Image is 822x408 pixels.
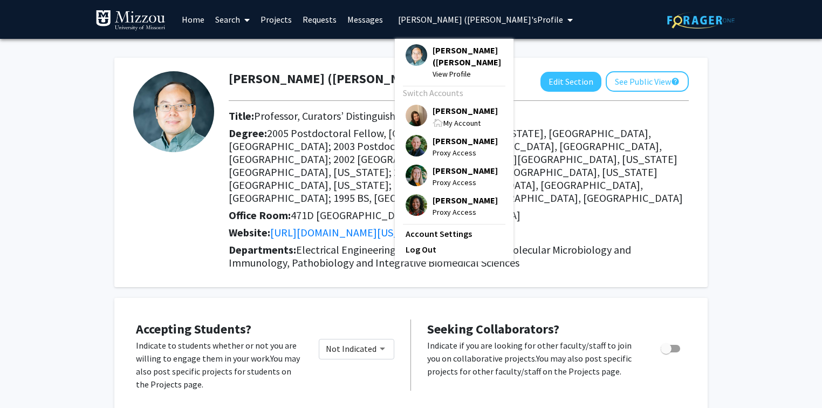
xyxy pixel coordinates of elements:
[406,165,498,188] div: Profile Picture[PERSON_NAME]Proxy Access
[221,243,697,269] h2: Departments:
[433,68,503,80] span: View Profile
[229,71,428,87] h1: [PERSON_NAME] ([PERSON_NAME]
[406,105,498,129] div: Profile Picture[PERSON_NAME]My Account
[229,226,689,239] h2: Website:
[406,44,427,66] img: Profile Picture
[326,343,376,354] span: Not Indicated
[136,339,303,391] p: Indicate to students whether or not you are willing to engage them in your work. You may also pos...
[406,44,503,80] div: Profile Picture[PERSON_NAME] ([PERSON_NAME]View Profile
[433,165,498,176] span: [PERSON_NAME]
[210,1,255,38] a: Search
[433,206,498,218] span: Proxy Access
[671,75,680,88] mat-icon: help
[406,194,498,218] div: Profile Picture[PERSON_NAME]Proxy Access
[229,243,631,269] span: Electrical Engineering and Computer Science, Molecular Microbiology and Immunology, Pathobiology ...
[403,86,503,99] div: Switch Accounts
[8,359,46,400] iframe: Chat
[443,118,481,128] span: My Account
[95,10,166,31] img: University of Missouri Logo
[398,14,563,25] span: [PERSON_NAME] ([PERSON_NAME]'s Profile
[433,44,503,68] span: [PERSON_NAME] ([PERSON_NAME]
[406,105,427,126] img: Profile Picture
[406,227,503,240] a: Account Settings
[433,105,498,117] span: [PERSON_NAME]
[229,127,689,205] h2: Degree:
[229,126,683,205] span: 2005 Postdoctoral Fellow, [GEOGRAPHIC_DATA][US_STATE], [GEOGRAPHIC_DATA], [GEOGRAPHIC_DATA]; 2003...
[433,176,498,188] span: Proxy Access
[406,135,427,157] img: Profile Picture
[406,135,498,159] div: Profile Picture[PERSON_NAME]Proxy Access
[406,165,427,186] img: Profile Picture
[297,1,342,38] a: Requests
[270,226,433,239] a: Opens in a new tab
[342,1,388,38] a: Messages
[176,1,210,38] a: Home
[406,243,503,256] a: Log Out
[433,147,498,159] span: Proxy Access
[136,321,251,337] span: Accepting Students?
[291,208,520,222] span: 471D [GEOGRAPHIC_DATA], [GEOGRAPHIC_DATA]
[133,71,214,152] img: Profile Picture
[229,209,689,222] h2: Office Room:
[667,12,735,29] img: ForagerOne Logo
[606,71,689,92] button: See Public View
[427,321,559,337] span: Seeking Collaborators?
[319,339,394,359] div: Toggle
[319,339,394,359] mat-select: Would you like to permit student requests?
[656,339,686,355] div: Toggle
[540,72,601,92] button: Edit Section
[427,339,640,378] p: Indicate if you are looking for other faculty/staff to join you on collaborative projects. You ma...
[406,194,427,216] img: Profile Picture
[255,1,297,38] a: Projects
[433,135,498,147] span: [PERSON_NAME]
[433,194,498,206] span: [PERSON_NAME]
[229,110,689,123] h2: Title:
[254,109,453,123] span: Professor, Curators’ Distinguished Professor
